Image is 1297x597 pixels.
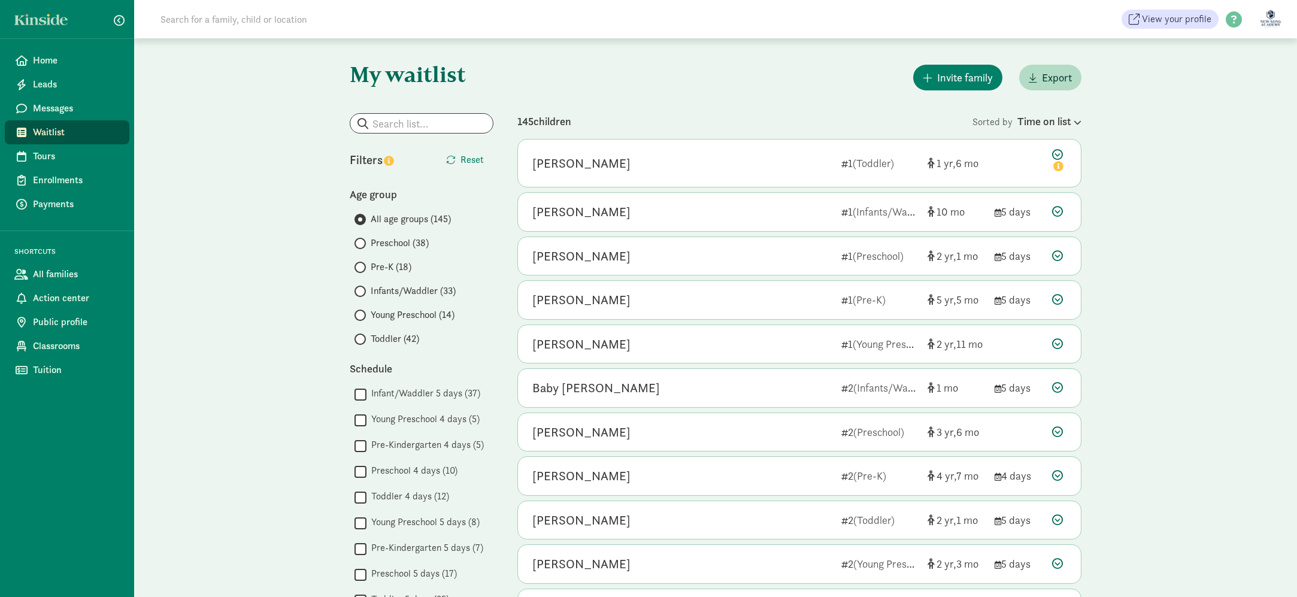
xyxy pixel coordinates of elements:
span: Invite family [937,69,993,86]
div: 5 days [995,556,1043,572]
button: Export [1019,65,1081,90]
label: Young Preschool 4 days (5) [366,412,480,426]
div: Iris Han [532,202,631,222]
div: Sora Kwon [532,290,631,310]
span: 6 [956,156,978,170]
div: 5 days [995,248,1043,264]
span: 2 [937,557,956,571]
div: [object Object] [928,204,985,220]
span: Public profile [33,315,120,329]
span: 2 [937,337,956,351]
div: [object Object] [928,424,985,440]
span: Classrooms [33,339,120,353]
span: Pre-K (18) [371,260,411,274]
a: Public profile [5,310,129,334]
div: Ada York [532,335,631,354]
span: Reset [460,153,484,167]
span: 6 [956,425,979,439]
div: Time on list [1017,113,1081,129]
div: 1 [841,248,918,264]
label: Pre-Kindergarten 4 days (5) [366,438,484,452]
input: Search list... [350,114,493,133]
a: Action center [5,286,129,310]
span: 5 [956,293,978,307]
span: 2 [937,513,956,527]
span: Preschool (38) [371,236,429,250]
div: Laila Ratner [532,554,631,574]
span: 4 [937,469,956,483]
span: Toddler (42) [371,332,419,346]
div: [object Object] [928,155,985,171]
div: 5 days [995,380,1043,396]
span: 10 [937,205,965,219]
div: Evan Ciampini [532,247,631,266]
span: 5 [937,293,956,307]
span: 2 [937,249,956,263]
span: (Preschool) [853,425,904,439]
div: [object Object] [928,512,985,528]
a: View your profile [1122,10,1219,29]
span: (Infants/Waddler) [853,381,935,395]
span: Messages [33,101,120,116]
label: Preschool 4 days (10) [366,463,457,478]
span: 1 [956,513,978,527]
div: Filters [350,151,422,169]
span: Leads [33,77,120,92]
div: 1 [841,155,918,171]
div: Schedule [350,360,493,377]
span: (Pre-K) [853,293,886,307]
input: Search for a family, child or location [153,7,489,31]
div: 145 children [517,113,972,129]
div: [object Object] [928,468,985,484]
span: (Toddler) [853,156,894,170]
span: 1 [937,156,956,170]
a: Enrollments [5,168,129,192]
a: Home [5,49,129,72]
label: Infant/Waddler 5 days (37) [366,386,480,401]
span: 3 [937,425,956,439]
span: All age groups (145) [371,212,451,226]
div: 5 days [995,292,1043,308]
div: [object Object] [928,556,985,572]
div: 2 [841,380,918,396]
div: 1 [841,292,918,308]
span: (Young Preschool) [853,337,933,351]
div: [object Object] [928,336,985,352]
label: Toddler 4 days (12) [366,489,449,504]
a: Leads [5,72,129,96]
span: (Preschool) [853,249,904,263]
div: 1 [841,204,918,220]
button: Reset [437,148,493,172]
span: 1 [937,381,958,395]
span: Payments [33,197,120,211]
div: Sorted by [972,113,1081,129]
button: Invite family [913,65,1002,90]
div: [object Object] [928,292,985,308]
div: 1 [841,336,918,352]
span: 7 [956,469,978,483]
a: Classrooms [5,334,129,358]
span: Tuition [33,363,120,377]
div: 5 days [995,512,1043,528]
span: Home [33,53,120,68]
div: Age group [350,186,493,202]
a: Messages [5,96,129,120]
a: Payments [5,192,129,216]
h1: My waitlist [350,62,493,86]
span: (Young Preschool) [853,557,934,571]
span: Enrollments [33,173,120,187]
div: 5 days [995,204,1043,220]
label: Preschool 5 days (17) [366,566,457,581]
span: (Pre-K) [853,469,886,483]
div: Rina Komban [532,466,631,486]
span: Young Preschool (14) [371,308,454,322]
span: Tours [33,149,120,163]
div: Edwin Landess [532,154,631,173]
a: Tours [5,144,129,168]
div: Sofia serenity Murski [532,511,631,530]
span: Action center [33,291,120,305]
span: (Toddler) [853,513,895,527]
a: Waitlist [5,120,129,144]
div: 2 [841,512,918,528]
div: Emily Park [532,423,631,442]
